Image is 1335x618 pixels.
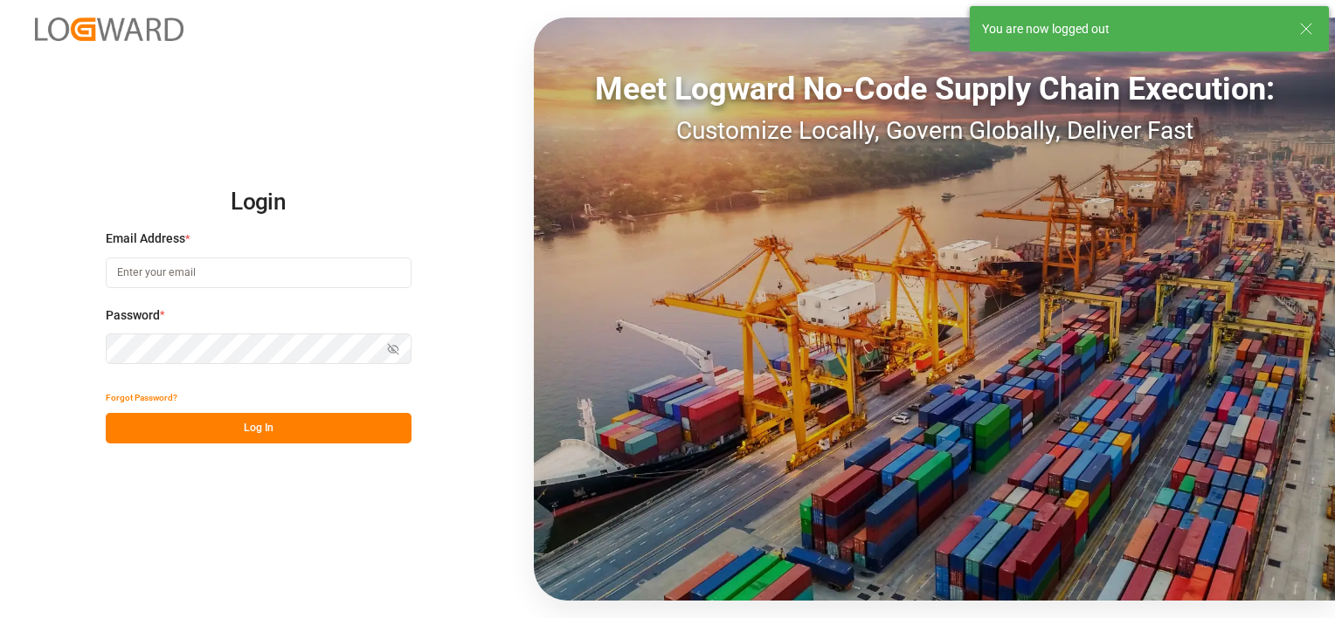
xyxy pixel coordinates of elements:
[534,113,1335,149] div: Customize Locally, Govern Globally, Deliver Fast
[106,175,412,230] h2: Login
[106,230,185,248] span: Email Address
[106,413,412,443] button: Log In
[106,306,160,325] span: Password
[106,257,412,288] input: Enter your email
[982,20,1283,38] div: You are now logged out
[534,65,1335,113] div: Meet Logward No-Code Supply Chain Execution:
[35,17,183,41] img: Logward_new_orange.png
[106,382,177,413] button: Forgot Password?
